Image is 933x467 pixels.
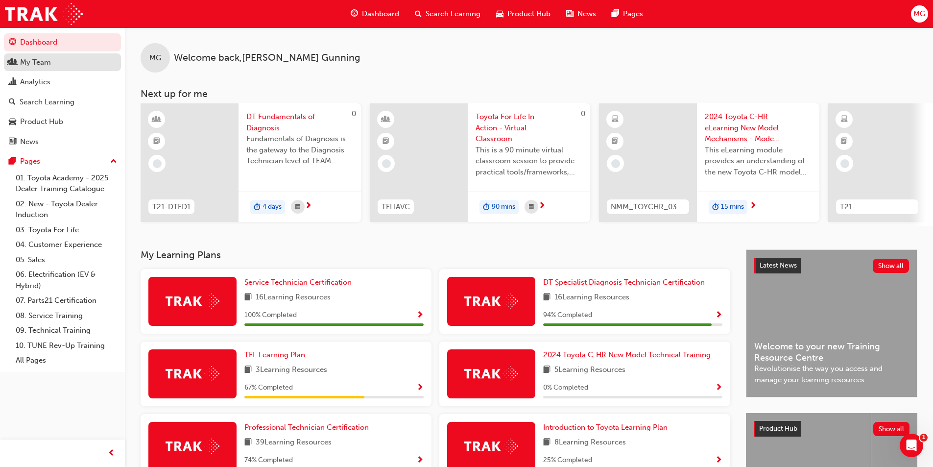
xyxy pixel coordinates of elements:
[715,456,722,465] span: Show Progress
[166,439,219,454] img: Trak
[746,249,917,397] a: Latest NewsShow allWelcome to your new Training Resource CentreRevolutionise the way you access a...
[4,113,121,131] a: Product Hub
[4,33,121,51] a: Dashboard
[507,8,550,20] span: Product Hub
[712,201,719,214] span: duration-icon
[721,201,744,213] span: 15 mins
[244,423,369,432] span: Professional Technician Certification
[841,135,848,148] span: booktick-icon
[840,201,914,213] span: T21-PTCH_SS_PRE_READ
[416,382,424,394] button: Show Progress
[476,111,582,145] span: Toyota For Life In Action - Virtual Classroom
[9,98,16,107] span: search-icon
[20,97,74,108] div: Search Learning
[529,201,534,213] span: calendar-icon
[141,249,730,261] h3: My Learning Plans
[383,135,389,148] span: booktick-icon
[12,267,121,293] a: 06. Electrification (EV & Hybrid)
[4,31,121,152] button: DashboardMy TeamAnalyticsSearch LearningProduct HubNews
[566,8,574,20] span: news-icon
[416,309,424,321] button: Show Progress
[4,152,121,171] button: Pages
[12,237,121,252] a: 04. Customer Experience
[900,434,923,457] iframe: Intercom live chat
[558,4,604,24] a: news-iconNews
[12,338,121,353] a: 10. TUNE Rev-Up Training
[256,292,331,304] span: 16 Learning Resources
[612,113,619,126] span: learningResourceType_ELEARNING-icon
[20,57,51,68] div: My Team
[153,113,160,126] span: learningResourceType_INSTRUCTOR_LED-icon
[538,202,546,211] span: next-icon
[599,103,819,222] a: NMM_TOYCHR_032024_MODULE_12024 Toyota C-HR eLearning New Model Mechanisms - Model Outline (Module...
[554,364,625,376] span: 5 Learning Resources
[12,222,121,238] a: 03. Toyota For Life
[4,93,121,111] a: Search Learning
[476,145,582,178] span: This is a 90 minute virtual classroom session to provide practical tools/frameworks, behaviours a...
[715,309,722,321] button: Show Progress
[577,8,596,20] span: News
[543,350,711,359] span: 2024 Toyota C-HR New Model Technical Training
[612,135,619,148] span: booktick-icon
[416,384,424,393] span: Show Progress
[4,53,121,72] a: My Team
[4,73,121,91] a: Analytics
[12,308,121,323] a: 08. Service Training
[153,159,162,168] span: learningRecordVerb_NONE-icon
[604,4,651,24] a: pages-iconPages
[749,202,757,211] span: next-icon
[543,310,592,321] span: 94 % Completed
[383,113,389,126] span: learningResourceType_INSTRUCTOR_LED-icon
[9,38,16,47] span: guage-icon
[873,422,910,436] button: Show all
[488,4,558,24] a: car-iconProduct Hub
[244,310,297,321] span: 100 % Completed
[110,155,117,168] span: up-icon
[244,437,252,449] span: book-icon
[141,103,361,222] a: 0T21-DTFD1DT Fundamentals of DiagnosisFundamentals of Diagnosis is the gateway to the Diagnosis T...
[12,171,121,197] a: 01. Toyota Academy - 2025 Dealer Training Catalogue
[263,201,282,213] span: 4 days
[244,292,252,304] span: book-icon
[754,341,909,363] span: Welcome to your new Training Resource Centre
[760,261,797,270] span: Latest News
[295,201,300,213] span: calendar-icon
[543,349,715,361] a: 2024 Toyota C-HR New Model Technical Training
[416,454,424,467] button: Show Progress
[5,3,83,25] img: Trak
[9,138,16,147] span: news-icon
[426,8,480,20] span: Search Learning
[244,382,293,393] span: 67 % Completed
[754,421,909,437] a: Product HubShow all
[611,159,620,168] span: learningRecordVerb_NONE-icon
[612,8,619,20] span: pages-icon
[174,52,360,64] span: Welcome back , [PERSON_NAME] Gunning
[244,349,309,361] a: TFL Learning Plan
[149,52,161,64] span: MG
[543,292,550,304] span: book-icon
[362,8,399,20] span: Dashboard
[343,4,407,24] a: guage-iconDashboard
[108,447,115,460] span: prev-icon
[9,157,16,166] span: pages-icon
[492,201,515,213] span: 90 mins
[920,434,928,442] span: 1
[12,323,121,338] a: 09. Technical Training
[705,111,812,145] span: 2024 Toyota C-HR eLearning New Model Mechanisms - Model Outline (Module 1)
[496,8,503,20] span: car-icon
[840,159,849,168] span: learningRecordVerb_NONE-icon
[464,366,518,381] img: Trak
[415,8,422,20] span: search-icon
[543,277,709,288] a: DT Specialist Diagnosis Technician Certification
[166,366,219,381] img: Trak
[12,252,121,268] a: 05. Sales
[554,437,626,449] span: 8 Learning Resources
[20,116,63,127] div: Product Hub
[543,382,588,393] span: 0 % Completed
[152,201,191,213] span: T21-DTFD1
[464,439,518,454] img: Trak
[623,8,643,20] span: Pages
[754,363,909,385] span: Revolutionise the way you access and manage your learning resources.
[759,424,797,433] span: Product Hub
